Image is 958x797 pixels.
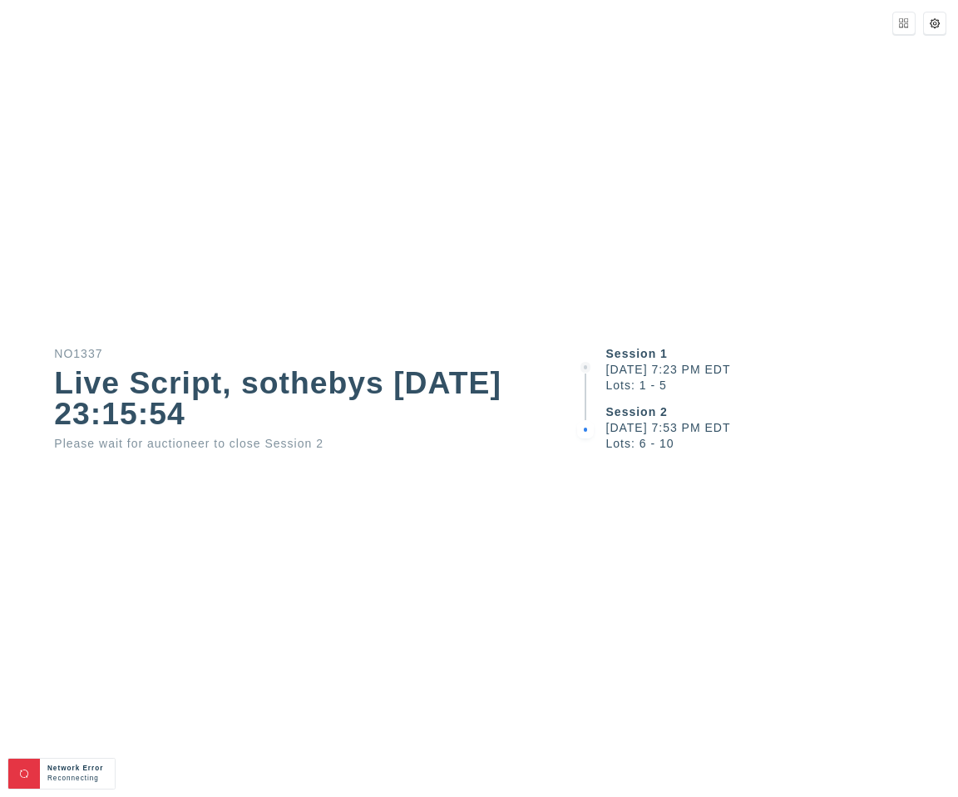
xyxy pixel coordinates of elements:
div: [DATE] 7:53 PM EDT [606,422,958,433]
div: Lots: 6 - 10 [606,438,958,449]
div: Network Error [47,764,107,774]
div: Please wait for auctioneer to close Session 2 [54,438,521,449]
div: Live Script, sothebys [DATE] 23:15:54 [54,368,521,430]
div: Session 1 [606,348,958,359]
div: Session 2 [606,406,958,418]
div: Lots: 1 - 5 [606,379,958,391]
div: Reconnecting [47,774,107,784]
div: [DATE] 7:23 PM EDT [606,364,958,375]
div: NO1337 [54,348,521,359]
